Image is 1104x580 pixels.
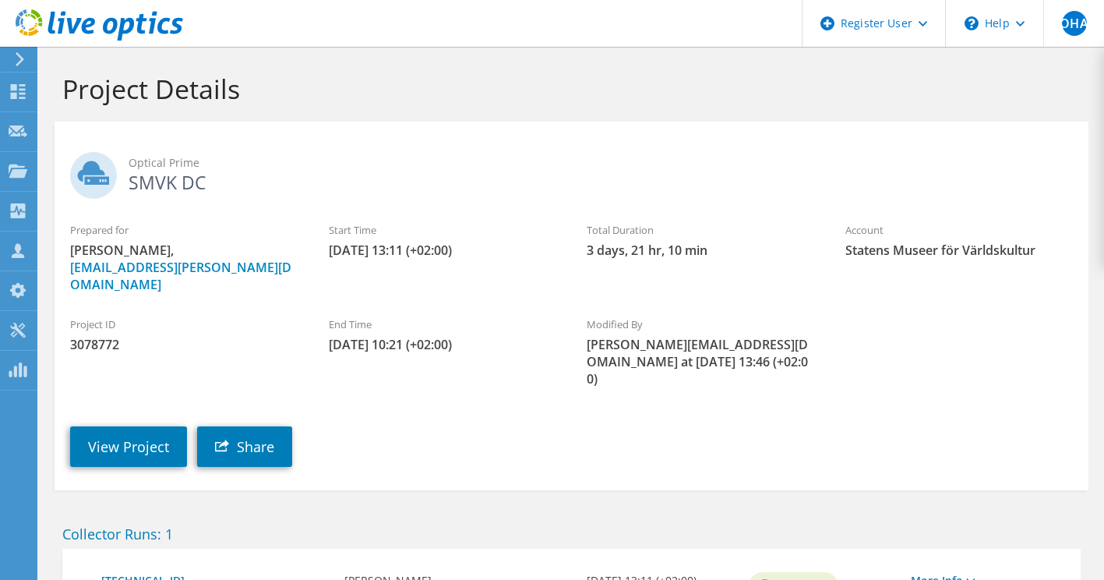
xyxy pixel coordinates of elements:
label: Start Time [329,222,556,238]
label: Account [845,222,1073,238]
span: OHA [1062,11,1087,36]
span: [PERSON_NAME], [70,242,298,293]
h2: SMVK DC [70,152,1073,191]
a: Share [197,426,292,467]
label: End Time [329,317,556,332]
span: 3078772 [70,336,298,353]
span: [DATE] 13:11 (+02:00) [329,242,556,259]
label: Project ID [70,317,298,332]
span: Optical Prime [129,154,1073,172]
a: [EMAIL_ADDRESS][PERSON_NAME][DOMAIN_NAME] [70,259,291,293]
label: Prepared for [70,222,298,238]
svg: \n [965,16,979,30]
h1: Project Details [62,72,1073,105]
a: View Project [70,426,187,467]
span: 3 days, 21 hr, 10 min [587,242,814,259]
span: [DATE] 10:21 (+02:00) [329,336,556,353]
h2: Collector Runs: 1 [62,525,1081,543]
label: Modified By [587,317,814,332]
span: Statens Museer för Världskultur [845,242,1073,259]
label: Total Duration [587,222,814,238]
span: [PERSON_NAME][EMAIL_ADDRESS][DOMAIN_NAME] at [DATE] 13:46 (+02:00) [587,336,814,387]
